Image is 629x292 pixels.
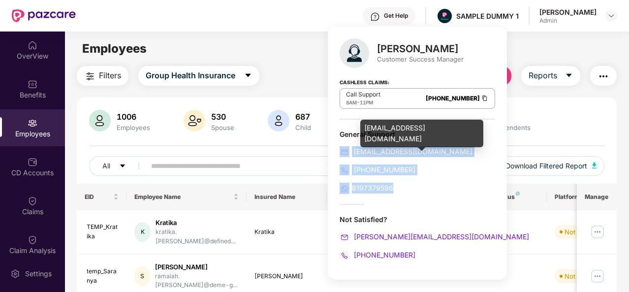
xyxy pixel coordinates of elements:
span: 8AM [346,99,357,105]
span: Employees [82,41,147,56]
img: manageButton [590,224,605,240]
img: manageButton [590,268,605,284]
div: [PERSON_NAME] [539,7,597,17]
img: svg+xml;base64,PHN2ZyB4bWxucz0iaHR0cDovL3d3dy53My5vcmcvMjAwMC9zdmciIHdpZHRoPSIyNCIgaGVpZ2h0PSIyNC... [598,70,609,82]
div: Settings [22,269,55,279]
div: SAMPLE DUMMY 1 [456,11,519,21]
p: Call Support [346,91,380,98]
img: Pazcare_Alternative_logo-01-01.png [438,9,452,23]
a: [PHONE_NUMBER] [340,165,415,174]
button: Filters [77,66,128,86]
img: svg+xml;base64,PHN2ZyBpZD0iSGVscC0zMngzMiIgeG1sbnM9Imh0dHA6Ly93d3cudzMub3JnLzIwMDAvc3ZnIiB3aWR0aD... [370,12,380,22]
div: S [134,266,150,286]
img: svg+xml;base64,PHN2ZyBpZD0iU2V0dGluZy0yMHgyMCIgeG1sbnM9Imh0dHA6Ly93d3cudzMub3JnLzIwMDAvc3ZnIiB3aW... [10,269,20,279]
strong: Cashless Claims: [340,76,389,87]
img: svg+xml;base64,PHN2ZyB4bWxucz0iaHR0cDovL3d3dy53My5vcmcvMjAwMC9zdmciIHhtbG5zOnhsaW5rPSJodHRwOi8vd3... [340,38,369,68]
a: [PHONE_NUMBER] [426,95,480,102]
div: temp_Saranya [87,267,119,286]
div: Spouse [209,124,236,131]
span: EID [85,193,112,201]
th: Manage [577,184,617,210]
img: New Pazcare Logo [12,9,76,22]
span: Reports [529,69,557,82]
div: Not Verified [565,227,600,237]
img: svg+xml;base64,PHN2ZyB4bWxucz0iaHR0cDovL3d3dy53My5vcmcvMjAwMC9zdmciIHdpZHRoPSIyMCIgaGVpZ2h0PSIyMC... [340,147,349,157]
div: K [134,222,151,242]
img: svg+xml;base64,PHN2ZyB4bWxucz0iaHR0cDovL3d3dy53My5vcmcvMjAwMC9zdmciIHhtbG5zOnhsaW5rPSJodHRwOi8vd3... [592,162,597,168]
img: svg+xml;base64,PHN2ZyB4bWxucz0iaHR0cDovL3d3dy53My5vcmcvMjAwMC9zdmciIHdpZHRoPSIyMCIgaGVpZ2h0PSIyMC... [340,232,349,242]
div: [EMAIL_ADDRESS][DOMAIN_NAME] [360,120,483,147]
div: Platform Status [555,193,609,201]
div: Customer Success Manager [377,55,464,64]
th: Insured Name [247,184,327,210]
th: EID [77,184,127,210]
div: [PERSON_NAME] [155,262,239,272]
div: Kratika [156,218,239,227]
img: svg+xml;base64,PHN2ZyB4bWxucz0iaHR0cDovL3d3dy53My5vcmcvMjAwMC9zdmciIHdpZHRoPSIyMCIgaGVpZ2h0PSIyMC... [340,165,349,175]
img: svg+xml;base64,PHN2ZyBpZD0iRHJvcGRvd24tMzJ4MzIiIHhtbG5zPSJodHRwOi8vd3d3LnczLm9yZy8yMDAwL3N2ZyIgd2... [607,12,615,20]
span: caret-down [244,71,252,80]
a: [PHONE_NUMBER] [340,251,415,259]
img: svg+xml;base64,PHN2ZyB4bWxucz0iaHR0cDovL3d3dy53My5vcmcvMjAwMC9zdmciIHdpZHRoPSIyNCIgaGVpZ2h0PSIyNC... [84,70,96,82]
img: svg+xml;base64,PHN2ZyB4bWxucz0iaHR0cDovL3d3dy53My5vcmcvMjAwMC9zdmciIHdpZHRoPSIyMCIgaGVpZ2h0PSIyMC... [340,184,349,194]
button: Reportscaret-down [521,66,580,86]
img: svg+xml;base64,PHN2ZyB4bWxucz0iaHR0cDovL3d3dy53My5vcmcvMjAwMC9zdmciIHdpZHRoPSI4IiBoZWlnaHQ9IjgiIH... [516,192,520,195]
span: caret-down [565,71,573,80]
span: All [102,161,110,171]
button: Allcaret-down [89,156,149,176]
img: svg+xml;base64,PHN2ZyB4bWxucz0iaHR0cDovL3d3dy53My5vcmcvMjAwMC9zdmciIHdpZHRoPSIyMCIgaGVpZ2h0PSIyMC... [340,251,349,260]
span: [PERSON_NAME][EMAIL_ADDRESS][DOMAIN_NAME] [352,232,529,241]
span: Filters [99,69,121,82]
span: [PHONE_NUMBER] [352,251,415,259]
div: 1006 [115,112,152,122]
img: svg+xml;base64,PHN2ZyBpZD0iQ0RfQWNjb3VudHMiIGRhdGEtbmFtZT0iQ0QgQWNjb3VudHMiIHhtbG5zPSJodHRwOi8vd3... [28,157,37,167]
span: Employee Name [134,193,231,201]
span: 11PM [360,99,373,105]
div: Admin [539,17,597,25]
div: Kratika [254,227,319,237]
img: svg+xml;base64,PHN2ZyBpZD0iQmVuZWZpdHMiIHhtbG5zPSJodHRwOi8vd3d3LnczLm9yZy8yMDAwL3N2ZyIgd2lkdGg9Ij... [28,79,37,89]
div: 687 [293,112,313,122]
img: svg+xml;base64,PHN2ZyBpZD0iRW1wbG95ZWVzIiB4bWxucz0iaHR0cDovL3d3dy53My5vcmcvMjAwMC9zdmciIHdpZHRoPS... [28,118,37,128]
span: Group Health Insurance [146,69,235,82]
a: [PERSON_NAME][EMAIL_ADDRESS][DOMAIN_NAME] [340,232,529,241]
div: [PERSON_NAME] [254,272,319,281]
div: General Support [340,130,495,139]
button: Group Health Insurancecaret-down [138,66,259,86]
div: General Support [340,130,495,194]
div: TEMP_Kratika [87,223,119,241]
img: svg+xml;base64,PHN2ZyBpZD0iSG9tZSIgeG1sbnM9Imh0dHA6Ly93d3cudzMub3JnLzIwMDAvc3ZnIiB3aWR0aD0iMjAiIG... [28,40,37,50]
div: - [346,98,380,106]
img: Clipboard Icon [481,94,489,102]
div: Employees [115,124,152,131]
img: svg+xml;base64,PHN2ZyBpZD0iQ2xhaW0iIHhtbG5zPSJodHRwOi8vd3d3LnczLm9yZy8yMDAwL3N2ZyIgd2lkdGg9IjIwIi... [28,235,37,245]
div: ramaiah.[PERSON_NAME]@deme-g... [155,272,239,291]
span: caret-down [119,162,126,170]
button: search [322,156,346,176]
span: 8197379596 [352,184,393,192]
img: svg+xml;base64,PHN2ZyB4bWxucz0iaHR0cDovL3d3dy53My5vcmcvMjAwMC9zdmciIHhtbG5zOnhsaW5rPSJodHRwOi8vd3... [89,110,111,131]
div: Not Verified [565,271,600,281]
div: Not Satisfied? [340,215,495,224]
th: Employee Name [126,184,247,210]
div: Child [293,124,313,131]
div: 530 [209,112,236,122]
div: [PERSON_NAME] [377,43,464,55]
div: Not Satisfied? [340,215,495,260]
span: search [322,162,341,170]
span: Download Filtered Report [505,161,587,171]
img: svg+xml;base64,PHN2ZyB4bWxucz0iaHR0cDovL3d3dy53My5vcmcvMjAwMC9zdmciIHhtbG5zOnhsaW5rPSJodHRwOi8vd3... [268,110,289,131]
img: svg+xml;base64,PHN2ZyB4bWxucz0iaHR0cDovL3d3dy53My5vcmcvMjAwMC9zdmciIHhtbG5zOnhsaW5rPSJodHRwOi8vd3... [184,110,205,131]
div: kratika.[PERSON_NAME]@defined... [156,227,239,246]
a: [EMAIL_ADDRESS][DOMAIN_NAME] [340,147,472,156]
div: Get Help [384,12,408,20]
a: 8197379596 [340,184,393,192]
span: [PHONE_NUMBER] [352,165,415,174]
img: svg+xml;base64,PHN2ZyBpZD0iQ2xhaW0iIHhtbG5zPSJodHRwOi8vd3d3LnczLm9yZy8yMDAwL3N2ZyIgd2lkdGg9IjIwIi... [28,196,37,206]
span: [EMAIL_ADDRESS][DOMAIN_NAME] [352,147,472,156]
button: Download Filtered Report [498,156,605,176]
